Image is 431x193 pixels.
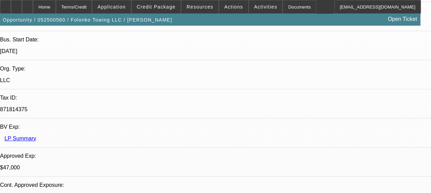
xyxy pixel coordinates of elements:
[137,4,176,10] span: Credit Package
[254,4,277,10] span: Activities
[385,13,420,25] a: Open Ticket
[219,0,248,13] button: Actions
[4,136,36,141] a: LP Summary
[224,4,243,10] span: Actions
[92,0,131,13] button: Application
[249,0,283,13] button: Activities
[181,0,218,13] button: Resources
[97,4,125,10] span: Application
[3,17,172,23] span: Opportunity / 052500560 / Folonko Towing LLC / [PERSON_NAME]
[187,4,213,10] span: Resources
[132,0,181,13] button: Credit Package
